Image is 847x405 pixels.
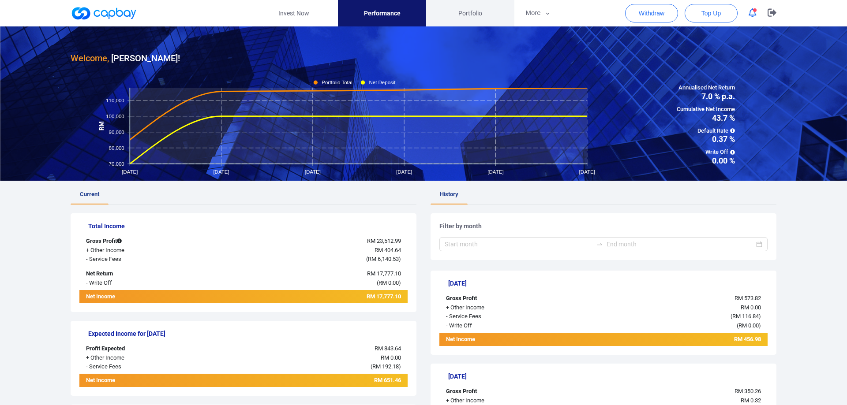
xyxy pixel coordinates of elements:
tspan: Net Deposit [369,80,396,85]
tspan: 110,000 [106,97,124,103]
span: Portfolio [458,8,482,18]
span: RM 404.64 [375,247,401,253]
div: Net Return [79,269,216,279]
tspan: [DATE] [579,169,595,175]
span: RM 116.84 [732,313,759,320]
div: - Service Fees [79,362,216,372]
div: ( ) [216,255,408,264]
span: Welcome, [71,53,109,63]
span: RM 0.00 [381,354,401,361]
tspan: [DATE] [213,169,229,175]
h5: Filter by month [439,222,768,230]
tspan: Portfolio Total [322,80,352,85]
span: RM 0.00 [738,322,759,329]
span: 0.37 % [677,135,735,143]
tspan: [DATE] [487,169,503,175]
h5: [DATE] [448,279,768,287]
h5: Expected Income for [DATE] [88,330,408,338]
div: ( ) [216,362,408,372]
span: RM 6,140.53 [368,256,399,262]
span: RM 350.26 [735,388,761,394]
div: ( ) [216,279,408,288]
div: Net Income [79,292,216,303]
span: RM 843.64 [375,345,401,352]
div: - Service Fees [439,312,576,321]
span: Annualised Net Return [677,83,735,93]
tspan: 90,000 [109,129,124,134]
input: End month [607,239,754,249]
div: ( ) [576,312,768,321]
span: Write Off [677,148,735,157]
span: Performance [364,8,401,18]
span: to [596,241,603,248]
span: RM 17,777.10 [367,293,401,300]
div: + Other Income [79,353,216,363]
h3: [PERSON_NAME] ! [71,51,180,65]
button: Withdraw [625,4,678,22]
div: Gross Profit [439,387,576,396]
span: RM 456.98 [734,336,761,342]
h5: Total Income [88,222,408,230]
span: 43.7 % [677,114,735,122]
div: Net Income [439,335,576,346]
span: Default Rate [677,126,735,136]
tspan: 70,000 [109,161,124,166]
h5: [DATE] [448,372,768,380]
div: + Other Income [79,246,216,255]
span: Current [80,191,99,197]
span: Top Up [701,9,721,18]
span: RM 0.00 [379,279,399,286]
span: History [440,191,458,197]
div: Profit Expected [79,344,216,353]
span: 0.00 % [677,157,735,165]
tspan: [DATE] [122,169,138,175]
span: RM 17,777.10 [367,270,401,277]
div: - Write Off [79,279,216,288]
span: RM 23,512.99 [367,238,401,244]
tspan: RM [98,121,105,130]
tspan: 80,000 [109,145,124,150]
span: RM 651.46 [374,377,401,383]
span: RM 192.18 [372,363,399,370]
div: Net Income [79,376,216,387]
input: Start month [445,239,592,249]
tspan: [DATE] [396,169,412,175]
span: RM 573.82 [735,295,761,301]
div: Gross Profit [79,237,216,246]
tspan: 100,000 [106,113,124,119]
button: Top Up [685,4,738,22]
span: Cumulative Net Income [677,105,735,114]
span: RM 0.00 [741,304,761,311]
div: - Write Off [439,321,576,331]
span: swap-right [596,241,603,248]
span: 7.0 % p.a. [677,93,735,100]
span: RM 0.32 [741,397,761,404]
tspan: [DATE] [305,169,321,175]
div: Gross Profit [439,294,576,303]
div: - Service Fees [79,255,216,264]
div: ( ) [576,321,768,331]
div: + Other Income [439,303,576,312]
